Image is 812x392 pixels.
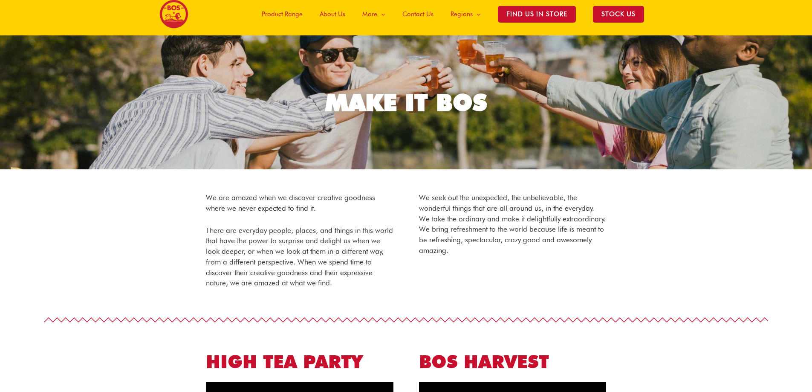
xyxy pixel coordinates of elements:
span: Find Us in Store [498,6,576,23]
span: More [362,1,377,27]
div: MAKE IT BOS [325,91,487,114]
span: Regions [451,1,473,27]
span: STOCK US [593,6,644,23]
p: We are amazed when we discover creative goodness where we never expected to find it. [206,192,393,214]
h2: HIGH TEA PARTY [206,350,393,374]
span: Product Range [262,1,303,27]
span: Contact Us [402,1,433,27]
span: About Us [320,1,345,27]
h2: BOS HARVEST [419,350,607,374]
p: There are everyday people, places, and things in this world that have the power to surprise and d... [206,225,393,289]
p: We seek out the unexpected, the unbelievable, the wonderful things that are all around us, in the... [419,192,607,256]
